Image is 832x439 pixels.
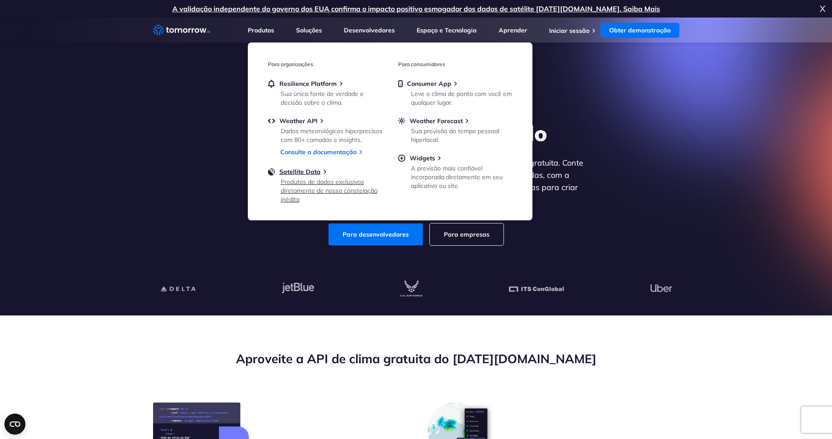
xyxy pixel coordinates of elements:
[398,117,405,125] img: sun.svg
[398,80,403,88] img: mobile.svg
[247,94,586,146] h1: Explore a melhor API meteorológica do mundo
[410,117,463,125] span: Weather Forecast
[499,26,527,34] a: Aprender
[279,117,318,125] span: Weather API
[268,168,382,202] a: Satellite DataProdutos de dados exclusivos diretamente de nossa constelação inédita
[268,168,275,176] img: satellite-data-menu.png
[407,80,451,88] span: Consumer App
[280,148,357,156] a: Consulte a documentação
[398,117,512,142] a: Weather ForecastSua previsão do tempo pessoal hiperlocal.
[410,154,435,162] span: Widgets
[236,351,596,366] font: Aproveite a API de clima gratuita do [DATE][DOMAIN_NAME]
[430,223,503,245] a: Para empresas
[281,89,383,107] div: Sua única fonte de verdade e decisão sobre o clima.
[398,154,405,162] img: plus-circle.svg
[296,26,322,34] a: Soluções
[268,117,382,142] a: Weather APIDados meteorológicos hiperprecisos com 80+ camadas e insights.
[268,80,275,88] img: bell.svg
[329,223,423,245] a: Para desenvolvedores
[268,61,382,67] h3: Para organizações
[398,80,512,105] a: Consumer AppLeve o clima de ponta com você em qualquer lugar.
[172,4,660,13] a: A validação independente do governo dos EUA confirma o impacto positivo esmagador dos dados de sa...
[398,154,512,188] a: WidgetsA previsão mais confiável incorporada diretamente em seu aplicativo ou site.
[279,80,337,88] span: Resilience Platform
[411,127,513,144] div: Sua previsão do tempo pessoal hiperlocal.
[281,127,383,144] div: Dados meteorológicos hiperprecisos com 80+ camadas e insights.
[600,23,679,38] a: Obter demonstração
[268,117,275,125] img: api.svg
[4,414,25,435] button: Abrir widget CMP
[268,80,382,105] a: Resilience PlatformSua única fonte de verdade e decisão sobre o clima.
[411,89,513,107] div: Leve o clima de ponta com você em qualquer lugar.
[153,24,210,37] a: Link inicial
[417,26,477,34] a: Espaço e Tecnologia
[398,61,512,67] h3: Para consumidores
[344,26,395,34] a: Desenvolvedores
[411,164,513,190] div: A previsão mais confiável incorporada diretamente em seu aplicativo ou site.
[549,27,589,35] a: Iniciar sessão
[281,177,383,204] div: Produtos de dados exclusivos diretamente de nossa constelação inédita
[248,26,274,34] a: Produtos
[247,157,586,206] p: Obtenha dados meteorológicos confiáveis e precisos por meio de nossa API gratuita. Conte com [DAT...
[279,168,321,176] span: Satellite Data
